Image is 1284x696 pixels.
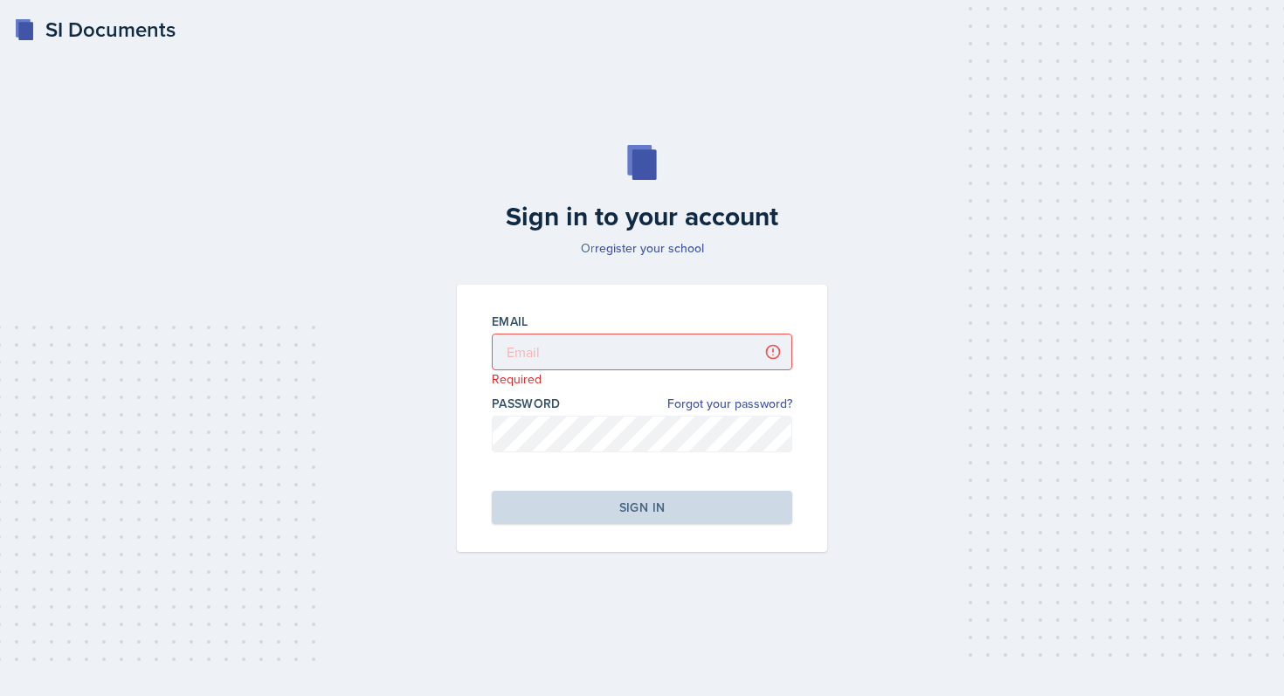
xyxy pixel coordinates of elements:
[667,395,792,413] a: Forgot your password?
[492,313,528,330] label: Email
[492,370,792,388] p: Required
[446,201,838,232] h2: Sign in to your account
[619,499,665,516] div: Sign in
[492,334,792,370] input: Email
[14,14,176,45] a: SI Documents
[492,395,561,412] label: Password
[446,239,838,257] p: Or
[492,491,792,524] button: Sign in
[595,239,704,257] a: register your school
